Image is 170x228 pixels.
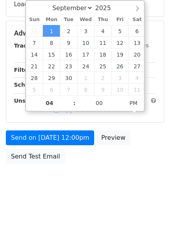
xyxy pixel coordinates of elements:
[77,25,94,37] span: September 3, 2025
[128,37,145,48] span: September 13, 2025
[128,84,145,95] span: October 11, 2025
[128,60,145,72] span: September 27, 2025
[123,95,144,111] span: Click to toggle
[111,84,128,95] span: October 10, 2025
[26,25,43,37] span: August 31, 2025
[60,48,77,60] span: September 16, 2025
[60,17,77,22] span: Tue
[43,72,60,84] span: September 29, 2025
[94,25,111,37] span: September 4, 2025
[128,72,145,84] span: October 4, 2025
[131,191,170,228] iframe: Chat Widget
[128,48,145,60] span: September 20, 2025
[94,60,111,72] span: September 25, 2025
[26,84,43,95] span: October 5, 2025
[111,48,128,60] span: September 19, 2025
[6,130,94,145] a: Send on [DATE] 12:00pm
[14,29,156,37] h5: Advanced
[60,25,77,37] span: September 2, 2025
[128,25,145,37] span: September 6, 2025
[111,37,128,48] span: September 12, 2025
[26,60,43,72] span: September 21, 2025
[26,48,43,60] span: September 14, 2025
[128,17,145,22] span: Sat
[26,37,43,48] span: September 7, 2025
[93,4,121,12] input: Year
[14,67,34,73] strong: Filters
[43,17,60,22] span: Mon
[96,130,130,145] a: Preview
[94,84,111,95] span: October 9, 2025
[43,37,60,48] span: September 8, 2025
[77,37,94,48] span: September 10, 2025
[14,43,40,49] strong: Tracking
[14,98,52,104] strong: Unsubscribe
[6,149,65,164] a: Send Test Email
[111,60,128,72] span: September 26, 2025
[43,60,60,72] span: September 22, 2025
[43,84,60,95] span: October 6, 2025
[94,72,111,84] span: October 2, 2025
[26,72,43,84] span: September 28, 2025
[60,84,77,95] span: October 7, 2025
[43,48,60,60] span: September 15, 2025
[26,95,74,111] input: Hour
[94,48,111,60] span: September 18, 2025
[77,48,94,60] span: September 17, 2025
[73,95,75,111] span: :
[26,17,43,22] span: Sun
[60,72,77,84] span: September 30, 2025
[94,17,111,22] span: Thu
[77,84,94,95] span: October 8, 2025
[43,25,60,37] span: September 1, 2025
[14,82,42,88] strong: Schedule
[111,25,128,37] span: September 5, 2025
[75,95,123,111] input: Minute
[60,37,77,48] span: September 9, 2025
[77,17,94,22] span: Wed
[53,107,123,114] a: Copy unsubscribe link
[111,72,128,84] span: October 3, 2025
[94,37,111,48] span: September 11, 2025
[77,72,94,84] span: October 1, 2025
[77,60,94,72] span: September 24, 2025
[111,17,128,22] span: Fri
[60,60,77,72] span: September 23, 2025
